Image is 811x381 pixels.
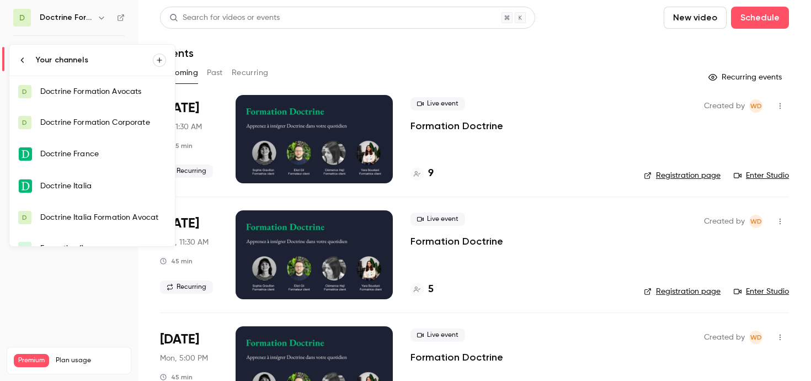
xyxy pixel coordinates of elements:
img: Doctrine Italia [19,179,32,193]
div: Your channels [36,55,153,66]
div: Doctrine Formation Avocats [40,86,166,97]
div: Doctrine Formation Corporate [40,117,166,128]
div: Doctrine Italia Formation Avocat [40,212,166,223]
span: F [23,244,26,253]
span: D [22,118,27,128]
div: Doctrine France [40,149,166,160]
img: Doctrine France [19,147,32,161]
span: D [22,213,27,223]
div: Doctrine Italia [40,181,166,192]
span: D [22,87,27,97]
div: Formation flow [40,243,166,254]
